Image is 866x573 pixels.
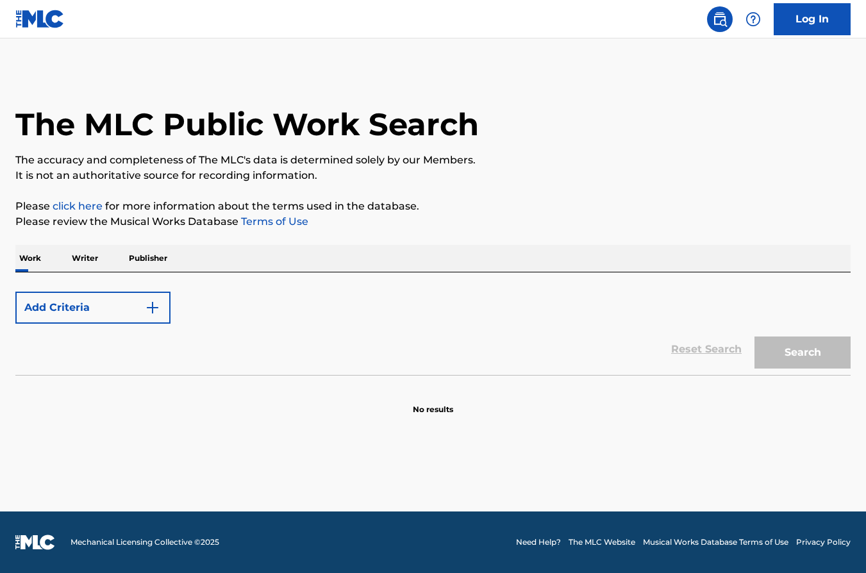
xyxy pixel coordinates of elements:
div: Help [740,6,766,32]
form: Search Form [15,285,851,375]
p: Publisher [125,245,171,272]
p: It is not an authoritative source for recording information. [15,168,851,183]
a: Need Help? [516,536,561,548]
img: 9d2ae6d4665cec9f34b9.svg [145,300,160,315]
img: logo [15,535,55,550]
p: No results [413,388,453,415]
p: Please for more information about the terms used in the database. [15,199,851,214]
span: Mechanical Licensing Collective © 2025 [71,536,219,548]
a: Public Search [707,6,733,32]
img: help [745,12,761,27]
p: Please review the Musical Works Database [15,214,851,229]
img: search [712,12,728,27]
a: Musical Works Database Terms of Use [643,536,788,548]
a: Privacy Policy [796,536,851,548]
p: The accuracy and completeness of The MLC's data is determined solely by our Members. [15,153,851,168]
h1: The MLC Public Work Search [15,105,479,144]
button: Add Criteria [15,292,171,324]
img: MLC Logo [15,10,65,28]
a: The MLC Website [569,536,635,548]
p: Writer [68,245,102,272]
a: click here [53,200,103,212]
p: Work [15,245,45,272]
a: Terms of Use [238,215,308,228]
a: Log In [774,3,851,35]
